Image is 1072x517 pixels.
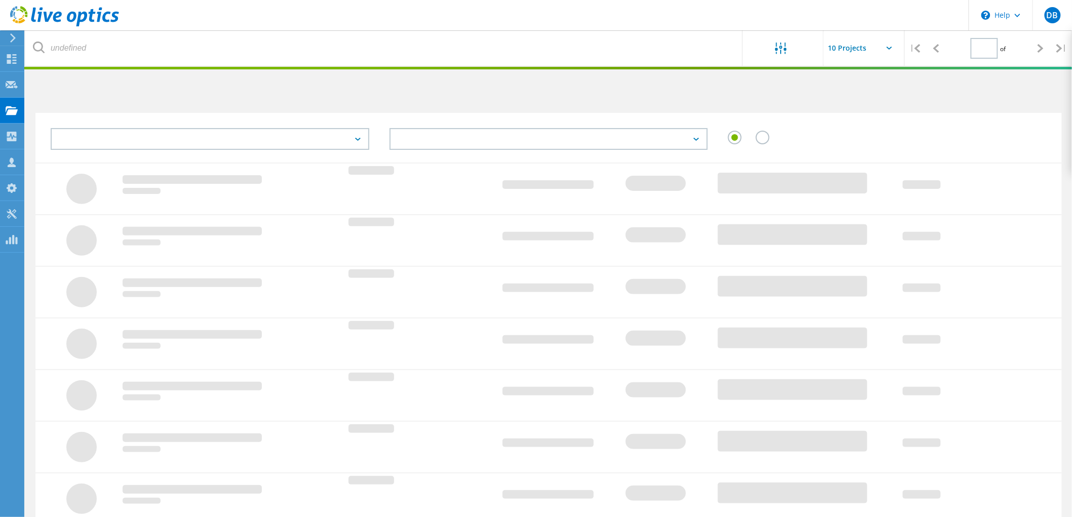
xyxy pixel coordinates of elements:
[10,21,119,28] a: Live Optics Dashboard
[905,30,926,66] div: |
[981,11,990,20] svg: \n
[1051,30,1072,66] div: |
[25,30,743,66] input: undefined
[1001,45,1006,53] span: of
[1047,11,1058,19] span: DB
